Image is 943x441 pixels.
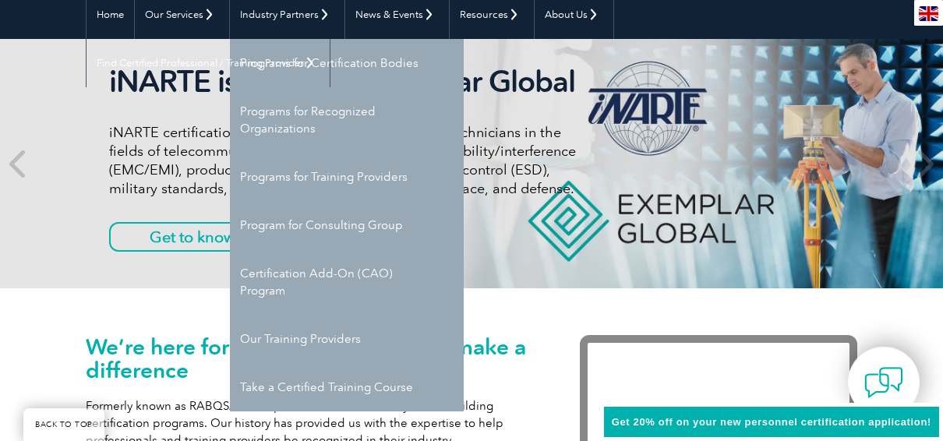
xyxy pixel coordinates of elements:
a: Programs for Certification Bodies [230,39,464,87]
a: Programs for Recognized Organizations [230,87,464,153]
a: Program for Consulting Group [230,201,464,249]
span: Get 20% off on your new personnel certification application! [612,416,931,428]
a: Programs for Training Providers [230,153,464,201]
img: en [919,6,938,21]
a: Find Certified Professional / Training Provider [87,39,330,87]
a: Our Training Providers [230,315,464,363]
p: iNARTE certifications are for qualified engineers and technicians in the fields of telecommunicat... [109,123,588,198]
img: contact-chat.png [864,363,903,402]
a: Certification Add-On (CAO) Program [230,249,464,315]
a: BACK TO TOP [23,408,104,441]
a: Take a Certified Training Course [230,363,464,411]
h1: We’re here for auditors who want to make a difference [86,335,533,382]
a: Get to know more about iNARTE [109,222,421,252]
